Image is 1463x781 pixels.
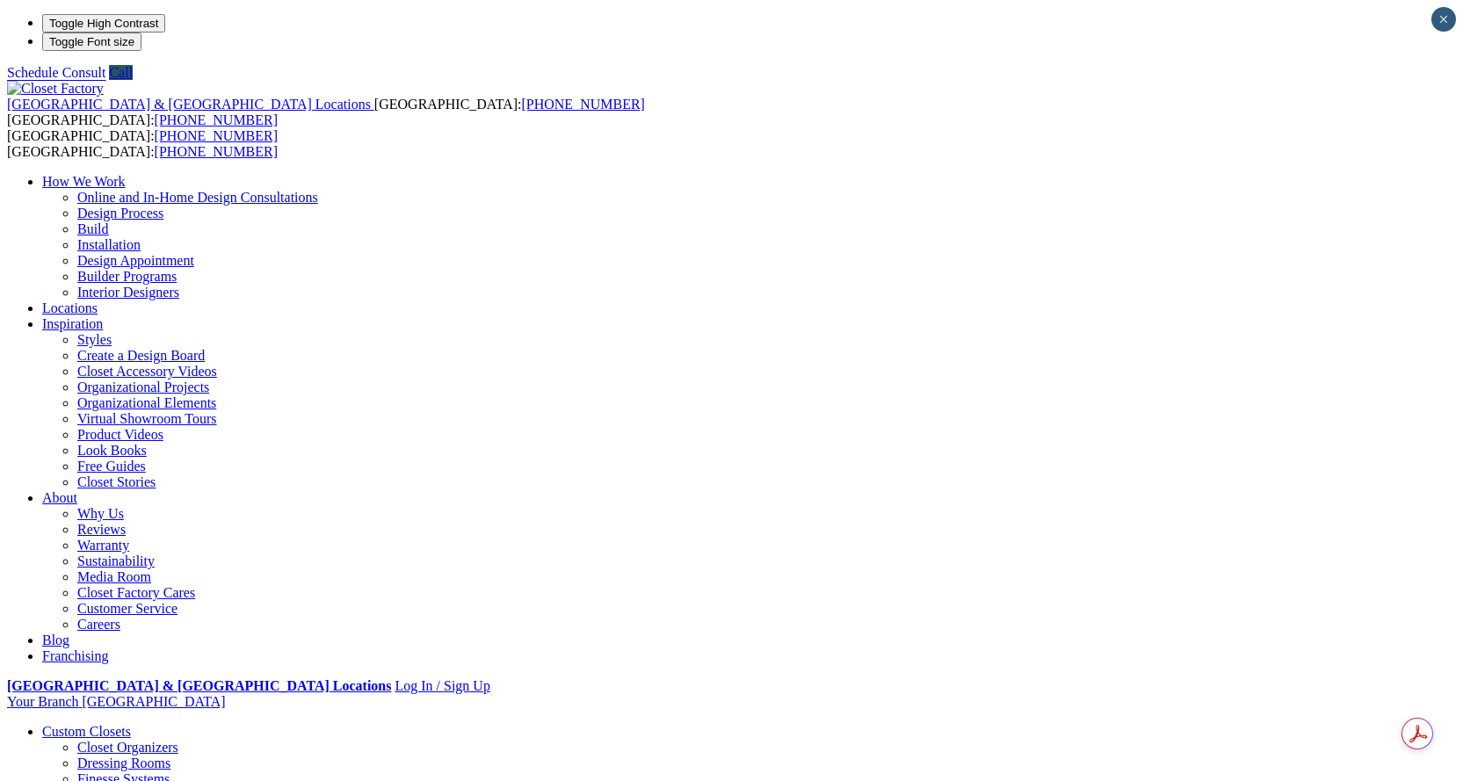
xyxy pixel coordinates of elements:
[77,474,156,489] a: Closet Stories
[155,112,278,127] a: [PHONE_NUMBER]
[77,206,163,221] a: Design Process
[109,65,133,80] a: Call
[7,694,78,709] span: Your Branch
[42,648,109,663] a: Franchising
[77,538,129,553] a: Warranty
[7,97,371,112] span: [GEOGRAPHIC_DATA] & [GEOGRAPHIC_DATA] Locations
[42,174,126,189] a: How We Work
[77,221,109,236] a: Build
[77,364,217,379] a: Closet Accessory Videos
[77,380,209,394] a: Organizational Projects
[77,427,163,442] a: Product Videos
[395,678,489,693] a: Log In / Sign Up
[77,569,151,584] a: Media Room
[77,601,177,616] a: Customer Service
[42,316,103,331] a: Inspiration
[42,14,165,33] button: Toggle High Contrast
[49,17,158,30] span: Toggle High Contrast
[7,694,226,709] a: Your Branch [GEOGRAPHIC_DATA]
[42,490,77,505] a: About
[77,740,178,755] a: Closet Organizers
[77,443,147,458] a: Look Books
[7,678,391,693] a: [GEOGRAPHIC_DATA] & [GEOGRAPHIC_DATA] Locations
[77,190,318,205] a: Online and In-Home Design Consultations
[42,724,131,739] a: Custom Closets
[49,35,134,48] span: Toggle Font size
[77,506,124,521] a: Why Us
[1431,7,1456,32] button: Close
[155,128,278,143] a: [PHONE_NUMBER]
[77,522,126,537] a: Reviews
[77,348,205,363] a: Create a Design Board
[77,411,217,426] a: Virtual Showroom Tours
[42,33,141,51] button: Toggle Font size
[77,269,177,284] a: Builder Programs
[77,459,146,474] a: Free Guides
[82,694,225,709] span: [GEOGRAPHIC_DATA]
[521,97,644,112] a: [PHONE_NUMBER]
[155,144,278,159] a: [PHONE_NUMBER]
[77,332,112,347] a: Styles
[42,633,69,647] a: Blog
[77,285,179,300] a: Interior Designers
[77,585,195,600] a: Closet Factory Cares
[7,97,374,112] a: [GEOGRAPHIC_DATA] & [GEOGRAPHIC_DATA] Locations
[42,300,98,315] a: Locations
[77,617,120,632] a: Careers
[77,553,155,568] a: Sustainability
[7,81,104,97] img: Closet Factory
[7,97,645,127] span: [GEOGRAPHIC_DATA]: [GEOGRAPHIC_DATA]:
[77,756,170,770] a: Dressing Rooms
[7,128,278,159] span: [GEOGRAPHIC_DATA]: [GEOGRAPHIC_DATA]:
[77,395,216,410] a: Organizational Elements
[7,65,105,80] a: Schedule Consult
[77,253,194,268] a: Design Appointment
[77,237,141,252] a: Installation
